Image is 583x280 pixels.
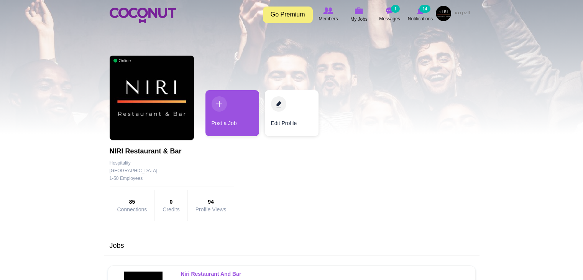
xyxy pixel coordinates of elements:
[110,8,176,23] img: Home
[110,148,234,155] h1: NIRI Restaurant & Bar
[195,198,227,212] a: 94Profile Views
[417,7,424,14] img: Notifications
[265,90,319,136] a: Edit Profile
[163,198,179,212] a: 0Credits
[195,198,227,206] strong: 94
[263,7,313,23] a: Go Premium
[163,198,179,206] strong: 0
[355,7,363,14] img: My Jobs
[451,6,474,21] a: العربية
[386,7,394,14] img: Messages
[319,15,338,23] span: Members
[265,90,319,140] div: 2 / 2
[313,6,344,23] a: Browse Members Members
[379,15,400,23] span: Messages
[374,6,405,23] a: Messages Messages 1
[110,159,234,167] div: Hospitality
[117,198,147,206] strong: 85
[110,167,158,175] div: [GEOGRAPHIC_DATA]
[344,6,374,24] a: My Jobs My Jobs
[350,15,368,23] span: My Jobs
[405,6,436,23] a: Notifications Notifications 14
[181,271,242,277] a: Niri Restaurant and Bar
[110,175,234,182] div: 1-50 Employees
[391,5,399,13] small: 1
[419,5,430,13] small: 14
[106,242,478,250] h3: Jobs
[181,271,241,277] strong: Niri Restaurant and Bar
[113,58,131,63] span: Online
[205,90,259,140] div: 1 / 2
[408,15,433,23] span: Notifications
[205,90,259,136] a: Post a Job
[323,7,333,14] img: Browse Members
[117,198,147,212] a: 85Connections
